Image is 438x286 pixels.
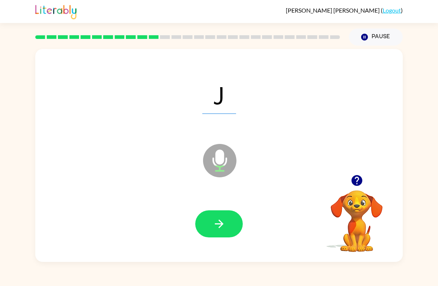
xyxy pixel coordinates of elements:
[349,29,403,46] button: Pause
[383,7,401,14] a: Logout
[35,3,76,19] img: Literably
[286,7,403,14] div: ( )
[202,75,236,114] span: J
[320,179,394,253] video: Your browser must support playing .mp4 files to use Literably. Please try using another browser.
[286,7,381,14] span: [PERSON_NAME] [PERSON_NAME]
